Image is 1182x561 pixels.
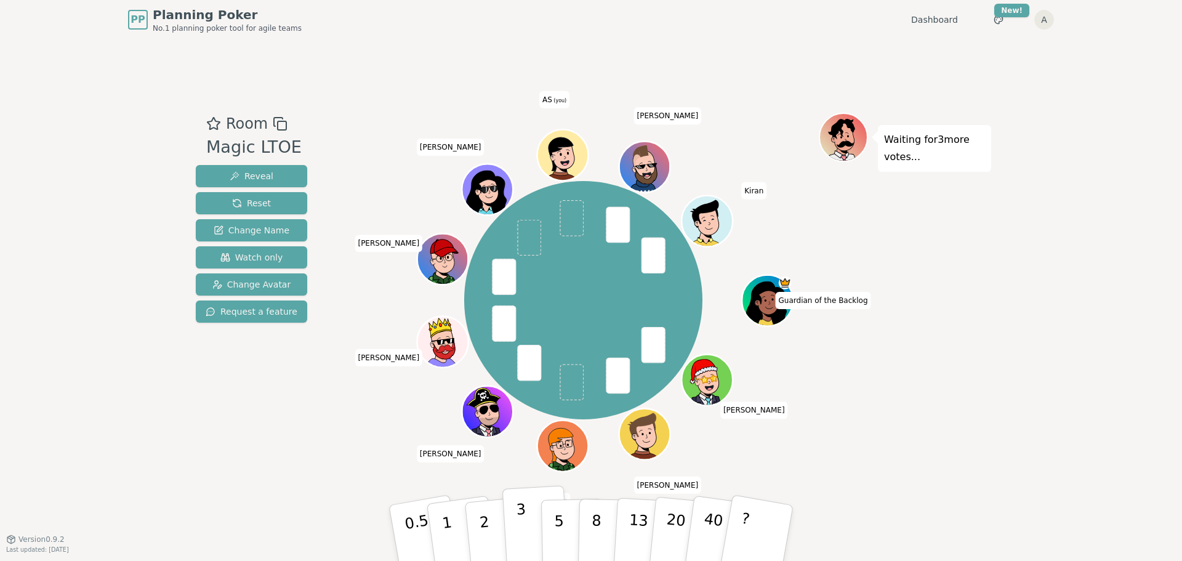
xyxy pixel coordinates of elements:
span: Reset [232,197,271,209]
span: Change Avatar [212,278,291,291]
span: Click to change your name [355,349,422,366]
span: Planning Poker [153,6,302,23]
span: Click to change your name [634,107,702,124]
a: Dashboard [911,14,958,26]
button: Watch only [196,246,307,268]
span: Guardian of the Backlog is the host [778,276,791,289]
span: Click to change your name [741,182,766,199]
span: Click to change your name [539,91,569,108]
span: (you) [552,97,567,103]
button: Click to change your avatar [539,131,587,179]
p: Waiting for 3 more votes... [884,131,985,166]
a: PPPlanning PokerNo.1 planning poker tool for agile teams [128,6,302,33]
span: Change Name [214,224,289,236]
button: Reveal [196,165,307,187]
span: Last updated: [DATE] [6,546,69,553]
button: Change Avatar [196,273,307,296]
span: Click to change your name [417,138,484,155]
span: Version 0.9.2 [18,535,65,544]
span: PP [131,12,145,27]
span: Request a feature [206,305,297,318]
span: Click to change your name [355,235,422,252]
span: Room [226,113,268,135]
div: New! [994,4,1029,17]
button: Reset [196,192,307,214]
span: Click to change your name [417,445,484,462]
span: Click to change your name [776,292,871,309]
button: New! [987,9,1010,31]
button: Add as favourite [206,113,221,135]
button: Change Name [196,219,307,241]
span: Click to change your name [720,402,788,419]
span: Reveal [230,170,273,182]
button: A [1034,10,1054,30]
span: Watch only [220,251,283,264]
div: Magic LTOE [206,135,302,160]
button: Request a feature [196,301,307,323]
span: Click to change your name [634,476,702,493]
button: Version0.9.2 [6,535,65,544]
span: No.1 planning poker tool for agile teams [153,23,302,33]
